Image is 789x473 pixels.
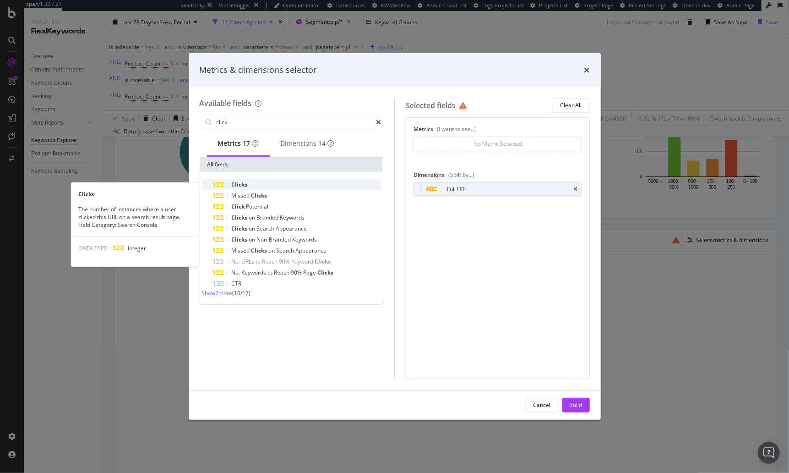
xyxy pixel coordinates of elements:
span: Click [232,203,246,210]
button: Clear All [553,98,590,113]
div: Dimensions [281,139,334,148]
span: Missed [232,192,251,199]
span: Clicks [251,247,269,254]
span: Keywords [293,236,317,243]
div: Full URL [447,185,467,194]
div: Metrics [414,125,582,137]
span: Clicks [232,236,249,243]
div: Selected fields [406,98,470,113]
span: Page [304,269,318,276]
span: Reach [262,258,279,265]
span: 90% [279,258,292,265]
div: brand label [319,139,326,148]
span: Missed [232,247,251,254]
span: Appearance [276,225,307,232]
span: Search [257,225,276,232]
button: Cancel [526,398,559,412]
span: ( 10 / 17 ) [233,289,251,297]
div: (Split by...) [448,171,474,179]
button: Build [562,398,590,412]
div: All fields [200,157,383,172]
span: on [249,225,257,232]
span: No. [232,258,242,265]
span: Potential [246,203,269,210]
span: Reach [274,269,291,276]
div: No Metric Selected [473,140,522,148]
span: Show 7 more [202,289,233,297]
div: brand label [243,139,250,148]
div: modal [189,53,601,420]
span: Clicks [232,225,249,232]
span: on [249,236,257,243]
div: Cancel [533,401,551,409]
span: Appearance [296,247,327,254]
div: Clear All [560,101,582,109]
span: Clicks [232,214,249,221]
div: Metrics & dimensions selector [200,64,317,76]
span: 90% [291,269,304,276]
div: Clicks [71,190,198,198]
div: times [584,64,590,76]
span: Keyword [292,258,315,265]
div: Open Intercom Messenger [758,442,780,464]
input: Search by field name [216,115,376,129]
span: on [249,214,257,221]
span: Search [277,247,296,254]
span: Non-Branded [257,236,293,243]
div: (I want to see...) [437,125,477,133]
span: URLs [242,258,256,265]
span: Clicks [232,181,248,188]
div: Build [570,401,582,409]
span: to [268,269,274,276]
span: Clicks [251,192,267,199]
span: on [269,247,277,254]
span: Clicks [315,258,331,265]
span: Keywords [280,214,305,221]
span: Clicks [318,269,334,276]
span: 17 [243,139,250,148]
div: Metrics [218,139,259,148]
div: times [574,187,578,192]
div: The number of instances where a user clicked this URL on a search result page. Field Category: Se... [71,205,198,229]
div: Dimensions [414,171,582,182]
div: Available fields [200,98,252,108]
span: CTR [232,280,242,287]
span: Branded [257,214,280,221]
span: 14 [319,139,326,148]
span: to [256,258,262,265]
span: Keywords [242,269,268,276]
div: Full URLtimes [414,182,582,196]
span: No. [232,269,242,276]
